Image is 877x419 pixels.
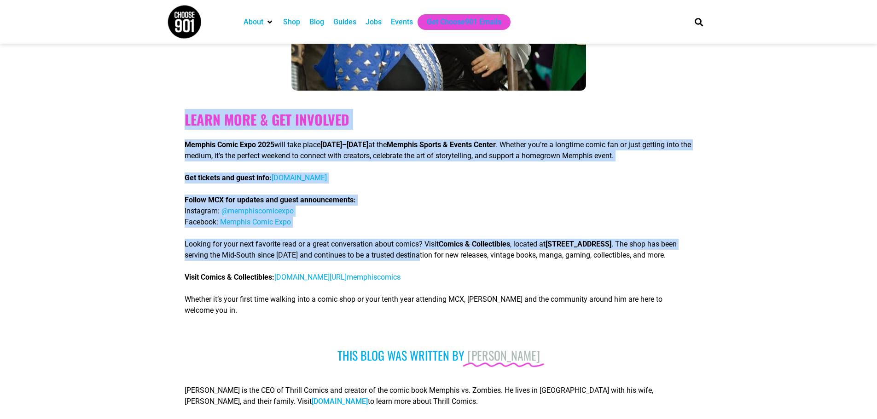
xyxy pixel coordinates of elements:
span: Facebook: [185,218,218,226]
a: Get Choose901 Emails [427,17,501,28]
b: Learn More & Get Involved [185,109,349,130]
p: [PERSON_NAME] is the CEO of Thrill Comics and creator of the comic book Memphis vs. Zombies. He l... [185,385,692,407]
span: at the [368,140,387,149]
span: memphiscomics [347,273,401,281]
div: Search [691,14,706,29]
b: Memphis Sports & Events Center [387,140,496,149]
b: [DATE]–[DATE] [320,140,368,149]
span: Looking for your next favorite read or a great conversation about comics? Visit [185,240,439,248]
div: About [239,14,279,30]
nav: Main nav [239,14,679,30]
a: [DOMAIN_NAME][URL]memphiscomics [274,273,401,281]
b: Visit Comics & Collectibles: [185,273,401,281]
span: This blog was written by [337,346,465,364]
span: . Whether you’re a longtime comic fan or just getting into the medium, it’s the perfect weekend t... [185,140,691,160]
span: Instagram: [185,207,220,215]
a: Shop [283,17,300,28]
a: [DOMAIN_NAME] [272,173,327,182]
b: Follow MCX for updates and guest announcements: [185,195,356,204]
b: Get tickets and guest info: [185,173,272,182]
span: Memphis Comic Expo [220,218,291,226]
span: Whether it’s your first time walking into a comic shop or your tenth year attending MCX, [PERSON_... [185,295,662,315]
span: . The shop has been serving the Mid-South since [DATE] and continues to be a trusted destination ... [185,240,677,259]
a: Blog [309,17,324,28]
span: will take place [274,140,320,149]
a: Events [391,17,413,28]
a: @memphiscomicexpo [220,207,294,215]
b: [STREET_ADDRESS] [546,240,611,248]
a: Jobs [366,17,382,28]
span: @memphiscomicexpo [221,207,294,215]
a: Guides [333,17,356,28]
b: Comics & Collectibles [439,240,510,248]
a: About [244,17,263,28]
span: [PERSON_NAME] [467,348,540,362]
span: , located at [510,240,546,248]
a: Memphis Comic Expo [218,218,291,226]
b: Memphis Comic Expo 2025 [185,140,274,149]
a: [DOMAIN_NAME] [312,397,368,406]
span: [DOMAIN_NAME][URL] [274,273,347,281]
